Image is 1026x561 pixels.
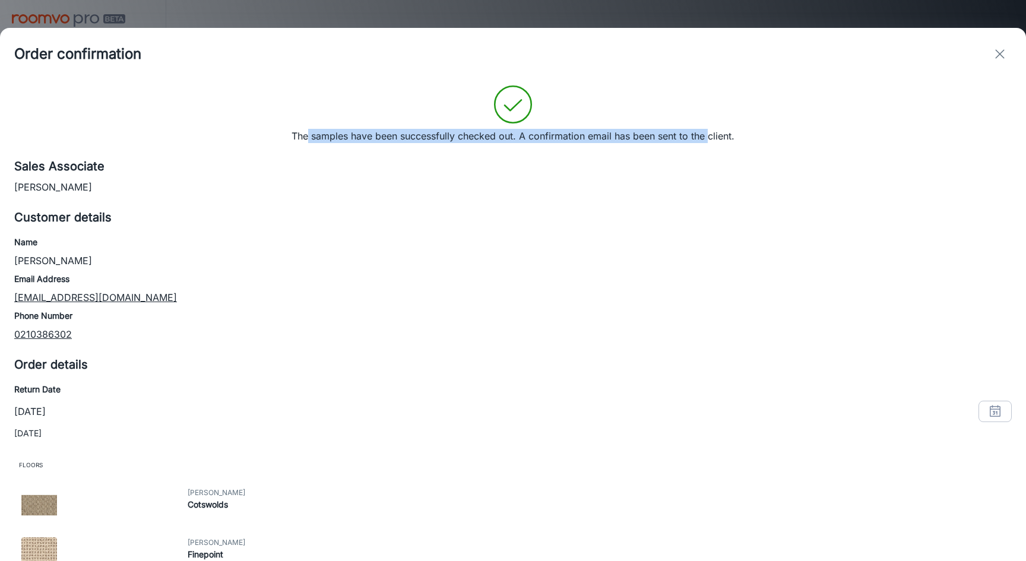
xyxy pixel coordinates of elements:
h5: Sales Associate [14,157,1012,175]
img: Cotswolds [21,487,57,523]
h6: Finepoint [188,548,1014,561]
h4: Order confirmation [14,43,141,65]
p: The samples have been successfully checked out. A confirmation email has been sent to the client. [292,129,734,143]
span: [PERSON_NAME] [188,487,1014,498]
h5: Order details [14,356,1012,373]
p: [PERSON_NAME] [14,253,1012,268]
h6: Email Address [14,272,1012,286]
span: [PERSON_NAME] [188,537,1014,548]
h6: Name [14,236,1012,249]
span: Floors [14,454,1012,476]
button: exit [988,42,1012,66]
h5: Customer details [14,208,1012,226]
p: [PERSON_NAME] [14,180,1012,194]
a: 0210386302 [14,328,72,340]
h6: Cotswolds [188,498,1014,511]
p: [DATE] [14,427,1012,440]
a: [EMAIL_ADDRESS][DOMAIN_NAME] [14,291,177,303]
h6: Return Date [14,383,1012,396]
h6: Phone Number [14,309,1012,322]
p: [DATE] [14,404,46,419]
